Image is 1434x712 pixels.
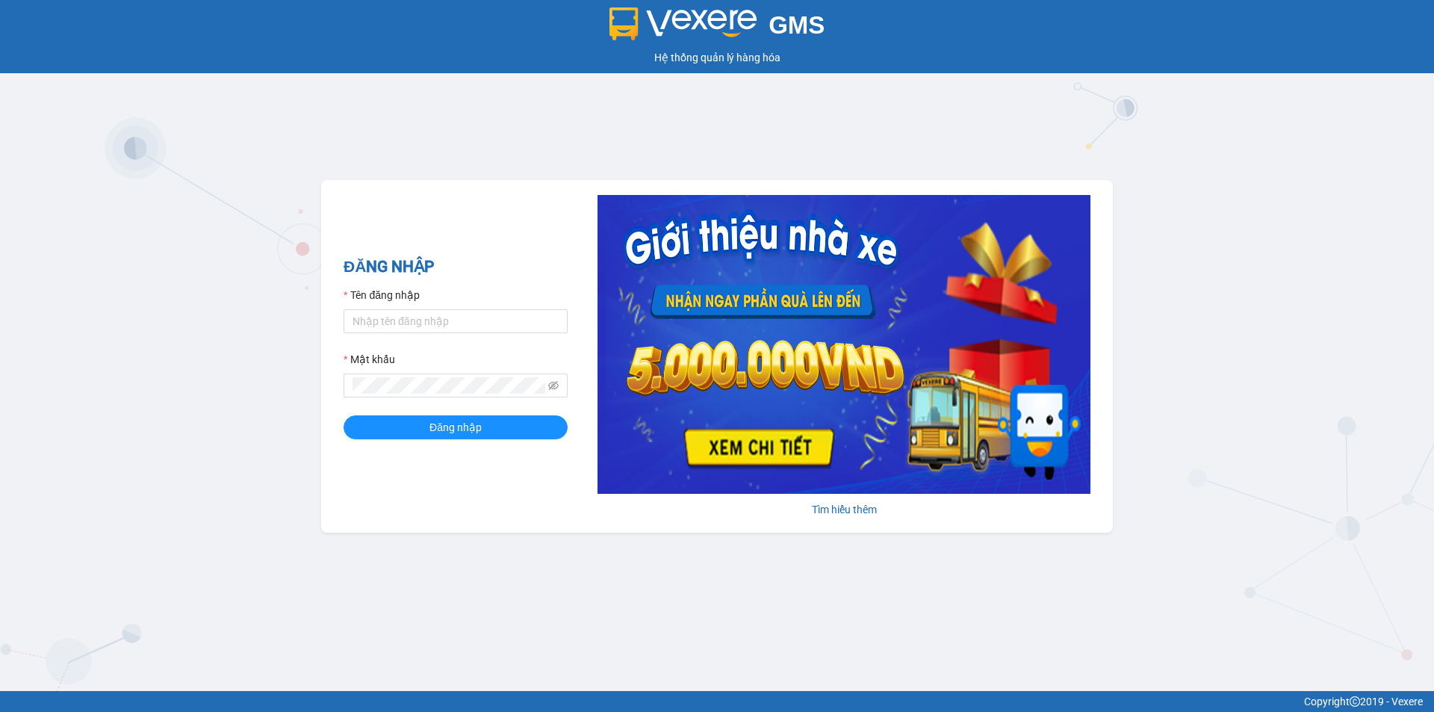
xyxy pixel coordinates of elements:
div: Copyright 2019 - Vexere [11,693,1423,710]
div: Hệ thống quản lý hàng hóa [4,49,1430,66]
div: Tìm hiểu thêm [597,501,1090,518]
input: Mật khẩu [353,377,545,394]
span: GMS [769,11,825,39]
span: eye-invisible [548,380,559,391]
input: Tên đăng nhập [344,309,568,333]
a: GMS [609,22,825,34]
h2: ĐĂNG NHẬP [344,255,568,279]
label: Tên đăng nhập [344,287,420,303]
span: copyright [1350,696,1360,707]
img: banner-0 [597,195,1090,494]
label: Mật khẩu [344,351,395,368]
span: Đăng nhập [429,419,482,436]
img: logo 2 [609,7,757,40]
button: Đăng nhập [344,415,568,439]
